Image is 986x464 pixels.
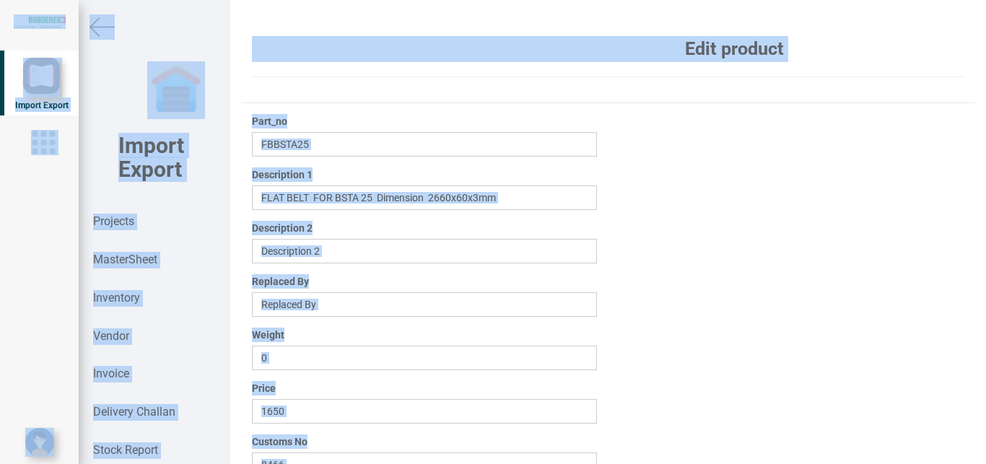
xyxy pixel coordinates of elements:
[252,381,276,395] label: Price
[252,399,598,424] input: Price
[118,133,184,182] b: Import Export
[252,239,598,263] input: Description 2
[93,329,129,343] strong: Vendor
[93,253,157,266] strong: MasterSheet
[252,114,287,128] label: Part_no
[93,443,158,457] strong: Stock Report
[685,38,784,59] b: Edit product
[252,328,284,342] label: Weight
[252,185,598,210] input: Description 1
[252,434,307,449] label: Customs No
[252,221,313,235] label: Description 2
[252,132,598,157] input: Part_no
[93,291,140,305] strong: Inventory
[147,61,205,119] img: garage-closed.png
[252,167,313,182] label: Description 1
[252,292,598,317] input: Replaced By
[93,405,175,419] strong: Delivery Challan
[93,367,129,380] strong: Invoice
[93,214,134,228] strong: Projects
[252,346,598,370] input: Weight
[252,274,309,289] label: Replaced By
[15,100,69,110] span: Import Export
